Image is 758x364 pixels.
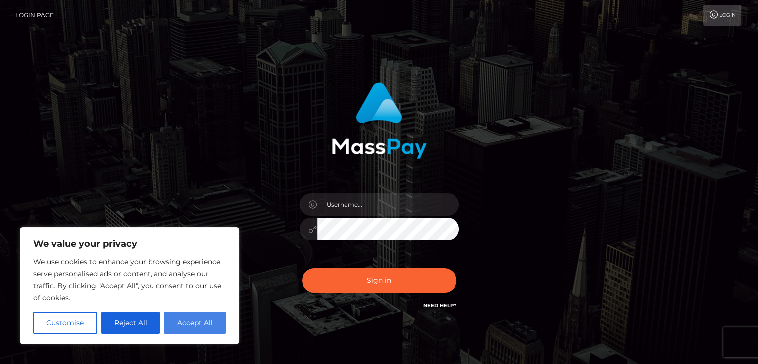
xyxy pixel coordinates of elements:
div: We value your privacy [20,227,239,344]
button: Sign in [302,268,456,293]
p: We value your privacy [33,238,226,250]
p: We use cookies to enhance your browsing experience, serve personalised ads or content, and analys... [33,256,226,304]
button: Accept All [164,312,226,334]
button: Customise [33,312,97,334]
img: MassPay Login [332,82,427,159]
a: Login [703,5,741,26]
button: Reject All [101,312,160,334]
input: Username... [317,193,459,216]
a: Need Help? [423,302,456,309]
a: Login Page [15,5,54,26]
